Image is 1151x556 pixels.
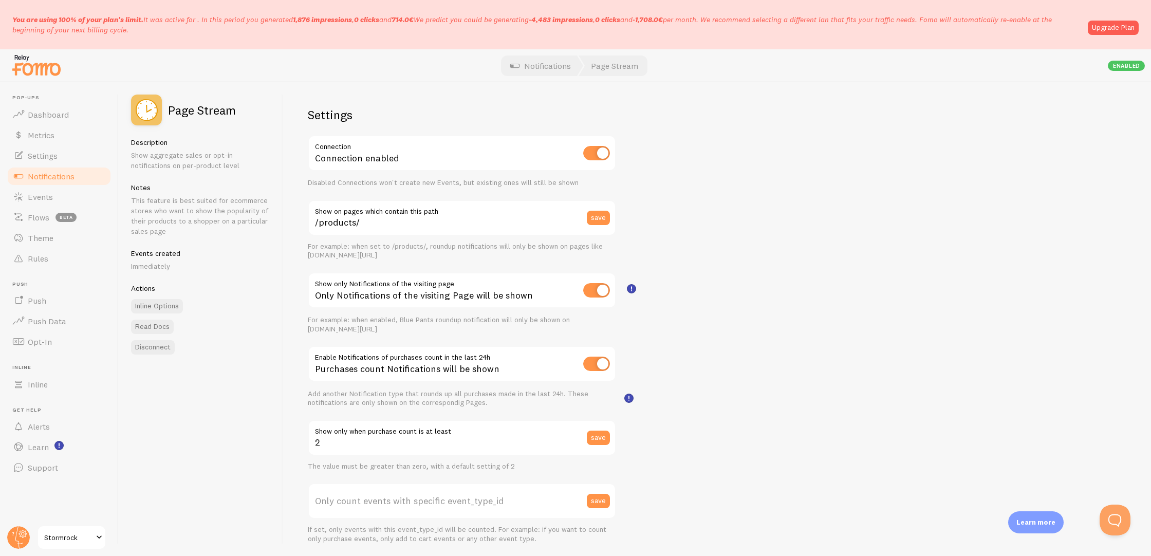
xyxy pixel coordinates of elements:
[28,212,49,223] span: Flows
[529,15,593,24] b: -4,483 impressions
[6,104,112,125] a: Dashboard
[55,213,77,222] span: beta
[308,200,616,236] input: /products/
[37,525,106,550] a: Stormrock
[54,441,64,450] svg: <p>Watch New Feature Tutorials!</p>
[308,525,616,543] div: If set, only events with this event_type_id will be counted. For example: if you want to count on...
[6,374,112,395] a: Inline
[28,130,54,140] span: Metrics
[12,364,112,371] span: Inline
[6,207,112,228] a: Flows beta
[12,95,112,101] span: Pop-ups
[6,311,112,331] a: Push Data
[308,390,616,407] div: Add another Notification type that rounds up all purchases made in the last 24h. These notificati...
[293,15,352,24] b: 1,876 impressions
[6,437,112,457] a: Learn
[131,320,174,334] a: Read Docs
[131,249,270,258] h5: Events created
[6,228,112,248] a: Theme
[12,281,112,288] span: Push
[11,52,62,78] img: fomo-relay-logo-orange.svg
[308,107,616,123] h2: Settings
[6,145,112,166] a: Settings
[131,195,270,236] p: This feature is best suited for ecommerce stores who want to show the popularity of their product...
[28,379,48,390] span: Inline
[6,290,112,311] a: Push
[1008,511,1064,533] div: Learn more
[12,407,112,414] span: Get Help
[6,125,112,145] a: Metrics
[12,15,143,24] span: You are using 100% of your plan's limit.
[28,253,48,264] span: Rules
[131,138,270,147] h5: Description
[293,15,414,24] span: , and
[308,462,616,471] div: The value must be greater than zero, with a default setting of 2
[308,420,616,437] label: Show only when purchase count is at least
[28,171,75,181] span: Notifications
[28,109,69,120] span: Dashboard
[587,494,610,508] button: save
[6,457,112,478] a: Support
[131,95,162,125] img: fomo_icons_page_stream.svg
[28,233,53,243] span: Theme
[28,316,66,326] span: Push Data
[1100,505,1130,535] iframe: Help Scout Beacon - Open
[28,337,52,347] span: Opt-In
[308,200,616,217] label: Show on pages which contain this path
[308,483,616,519] label: Only count events with specific event_type_id
[28,151,58,161] span: Settings
[131,299,183,313] a: Inline Options
[354,15,379,24] b: 0 clicks
[12,14,1082,35] p: It was active for . In this period you generated We predict you could be generating per month. We...
[627,284,636,293] svg: <h3>Show Only Notifications of the Visiting Page?<br></h3><p>When enabled, only events that conta...
[28,295,46,306] span: Push
[308,316,616,333] div: For example: when enabled, Blue Pants roundup notification will only be shown on [DOMAIN_NAME][URL]
[308,272,616,310] div: Only Notifications of the visiting Page will be shown
[595,15,620,24] b: 0 clicks
[308,346,616,383] div: Purchases count Notifications will be shown
[633,15,663,24] b: -1,708.0€
[1016,517,1055,527] p: Learn more
[587,211,610,225] button: save
[392,15,414,24] b: 714.0€
[28,442,49,452] span: Learn
[6,331,112,352] a: Opt-In
[1088,21,1139,35] a: Upgrade Plan
[28,192,53,202] span: Events
[131,183,270,192] h5: Notes
[131,284,270,293] h5: Actions
[131,340,175,355] button: Disconnect
[44,531,93,544] span: Stormrock
[6,248,112,269] a: Rules
[6,166,112,187] a: Notifications
[308,135,616,173] div: Connection enabled
[308,420,616,456] input: 2
[587,431,610,445] button: save
[6,416,112,437] a: Alerts
[131,150,270,171] p: Show aggregate sales or opt-in notifications on per-product level
[28,462,58,473] span: Support
[28,421,50,432] span: Alerts
[168,104,236,116] h2: Page Stream
[529,15,663,24] span: , and
[624,394,634,403] svg: <p>When enabled, this option shows a “Roundup" notification that displays the total number of pur...
[131,261,270,271] p: Immediately
[308,242,616,260] div: For example: when set to /products/, roundup notifications will only be shown on pages like [DOMA...
[6,187,112,207] a: Events
[308,178,616,188] div: Disabled Connections won't create new Events, but existing ones will still be shown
